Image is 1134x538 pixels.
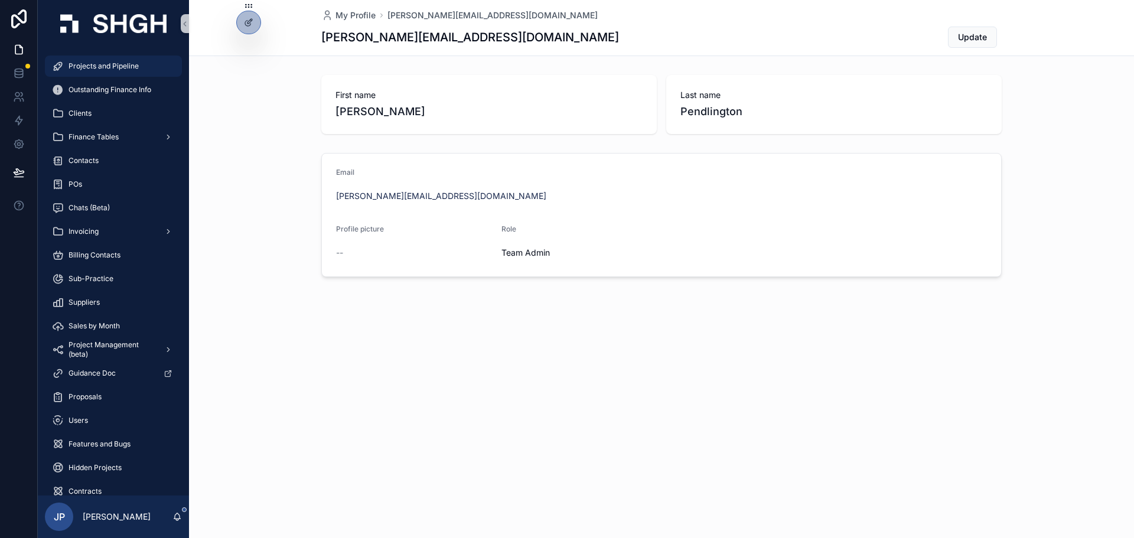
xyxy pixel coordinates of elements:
span: Projects and Pipeline [69,61,139,71]
span: Project Management (beta) [69,340,155,359]
span: Suppliers [69,298,100,307]
a: Hidden Projects [45,457,182,478]
span: Sub-Practice [69,274,113,283]
a: Guidance Doc [45,363,182,384]
a: Contacts [45,150,182,171]
a: Billing Contacts [45,244,182,266]
span: Role [501,224,516,233]
span: Proposals [69,392,102,402]
span: POs [69,180,82,189]
a: [PERSON_NAME][EMAIL_ADDRESS][DOMAIN_NAME] [387,9,598,21]
a: Invoicing [45,221,182,242]
a: Projects and Pipeline [45,56,182,77]
span: Pendlington [680,103,988,120]
span: Hidden Projects [69,463,122,472]
p: [PERSON_NAME] [83,511,151,523]
span: Clients [69,109,92,118]
span: [PERSON_NAME] [335,103,643,120]
button: Update [948,27,997,48]
a: Outstanding Finance Info [45,79,182,100]
span: Outstanding Finance Info [69,85,151,94]
a: Project Management (beta) [45,339,182,360]
a: Users [45,410,182,431]
span: First name [335,89,643,101]
span: Contracts [69,487,102,496]
span: Email [336,168,354,177]
span: Invoicing [69,227,99,236]
a: Contracts [45,481,182,502]
span: Billing Contacts [69,250,120,260]
span: Update [958,31,987,43]
span: Sales by Month [69,321,120,331]
span: My Profile [335,9,376,21]
a: Sub-Practice [45,268,182,289]
a: Suppliers [45,292,182,313]
span: Features and Bugs [69,439,131,449]
span: Team Admin [501,247,550,259]
a: Clients [45,103,182,124]
span: Last name [680,89,988,101]
span: JP [54,510,65,524]
h1: [PERSON_NAME][EMAIL_ADDRESS][DOMAIN_NAME] [321,29,619,45]
span: Finance Tables [69,132,119,142]
span: Chats (Beta) [69,203,110,213]
a: My Profile [321,9,376,21]
a: POs [45,174,182,195]
span: Guidance Doc [69,369,116,378]
span: -- [336,247,343,259]
div: scrollable content [38,47,189,495]
a: Chats (Beta) [45,197,182,219]
a: Finance Tables [45,126,182,148]
span: Users [69,416,88,425]
a: Sales by Month [45,315,182,337]
span: Contacts [69,156,99,165]
img: App logo [60,14,167,33]
a: Proposals [45,386,182,407]
a: [PERSON_NAME][EMAIL_ADDRESS][DOMAIN_NAME] [336,190,546,202]
a: Features and Bugs [45,433,182,455]
span: Profile picture [336,224,384,233]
